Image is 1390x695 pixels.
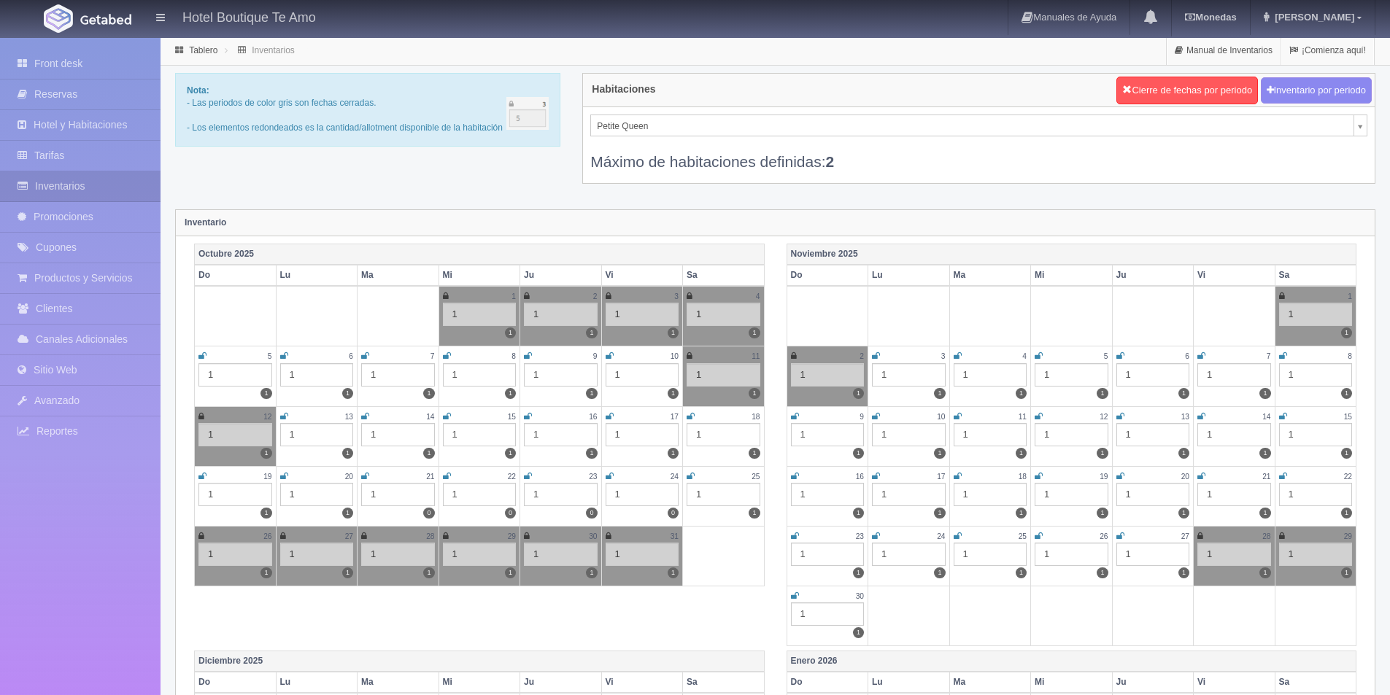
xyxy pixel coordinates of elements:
[1344,413,1352,421] small: 15
[752,413,760,421] small: 18
[1035,543,1108,566] div: 1
[860,352,864,360] small: 2
[668,448,679,459] label: 1
[787,672,868,693] th: Do
[671,532,679,540] small: 31
[674,292,679,300] small: 3
[872,423,946,446] div: 1
[342,448,353,459] label: 1
[687,423,760,446] div: 1
[853,388,864,399] label: 1
[342,508,353,519] label: 1
[1100,532,1108,540] small: 26
[505,567,516,578] label: 1
[606,483,679,506] div: 1
[791,543,865,566] div: 1
[683,265,765,286] th: Sa
[1112,672,1194,693] th: Ju
[937,532,945,540] small: 24
[1281,36,1374,65] a: ¡Comienza aquí!
[423,567,434,578] label: 1
[358,672,439,693] th: Ma
[276,265,358,286] th: Lu
[937,413,945,421] small: 10
[423,448,434,459] label: 1
[1181,532,1189,540] small: 27
[586,388,597,399] label: 1
[1116,423,1190,446] div: 1
[791,483,865,506] div: 1
[524,303,598,326] div: 1
[443,303,517,326] div: 1
[430,352,435,360] small: 7
[1178,508,1189,519] label: 1
[1097,448,1108,459] label: 1
[1271,12,1354,23] span: [PERSON_NAME]
[1279,303,1353,326] div: 1
[263,413,271,421] small: 12
[443,543,517,566] div: 1
[590,136,1367,172] div: Máximo de habitaciones definidas:
[1259,448,1270,459] label: 1
[853,508,864,519] label: 1
[1341,508,1352,519] label: 1
[1259,388,1270,399] label: 1
[182,7,316,26] h4: Hotel Boutique Te Amo
[280,363,354,387] div: 1
[853,567,864,578] label: 1
[872,483,946,506] div: 1
[1022,352,1027,360] small: 4
[752,473,760,481] small: 25
[791,602,865,626] div: 1
[280,543,354,566] div: 1
[586,567,597,578] label: 1
[1262,413,1270,421] small: 14
[687,303,760,326] div: 1
[868,265,950,286] th: Lu
[954,363,1027,387] div: 1
[826,153,835,170] b: 2
[1097,567,1108,578] label: 1
[426,473,434,481] small: 21
[1112,265,1194,286] th: Ju
[934,448,945,459] label: 1
[1344,532,1352,540] small: 29
[439,672,520,693] th: Mi
[671,352,679,360] small: 10
[1279,423,1353,446] div: 1
[1185,12,1236,23] b: Monedas
[586,448,597,459] label: 1
[260,567,271,578] label: 1
[687,363,760,387] div: 1
[505,327,516,338] label: 1
[443,483,517,506] div: 1
[1019,473,1027,481] small: 18
[856,532,864,540] small: 23
[1194,672,1275,693] th: Vi
[749,508,760,519] label: 1
[1262,473,1270,481] small: 21
[195,651,765,672] th: Diciembre 2025
[1167,36,1281,65] a: Manual de Inventarios
[1267,352,1271,360] small: 7
[1116,543,1190,566] div: 1
[280,423,354,446] div: 1
[671,413,679,421] small: 17
[756,292,760,300] small: 4
[668,388,679,399] label: 1
[1178,448,1189,459] label: 1
[954,543,1027,566] div: 1
[872,543,946,566] div: 1
[1104,352,1108,360] small: 5
[1341,567,1352,578] label: 1
[1035,483,1108,506] div: 1
[423,388,434,399] label: 1
[668,567,679,578] label: 1
[1097,388,1108,399] label: 1
[268,352,272,360] small: 5
[1097,508,1108,519] label: 1
[280,483,354,506] div: 1
[1259,567,1270,578] label: 1
[1185,352,1189,360] small: 6
[1341,388,1352,399] label: 1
